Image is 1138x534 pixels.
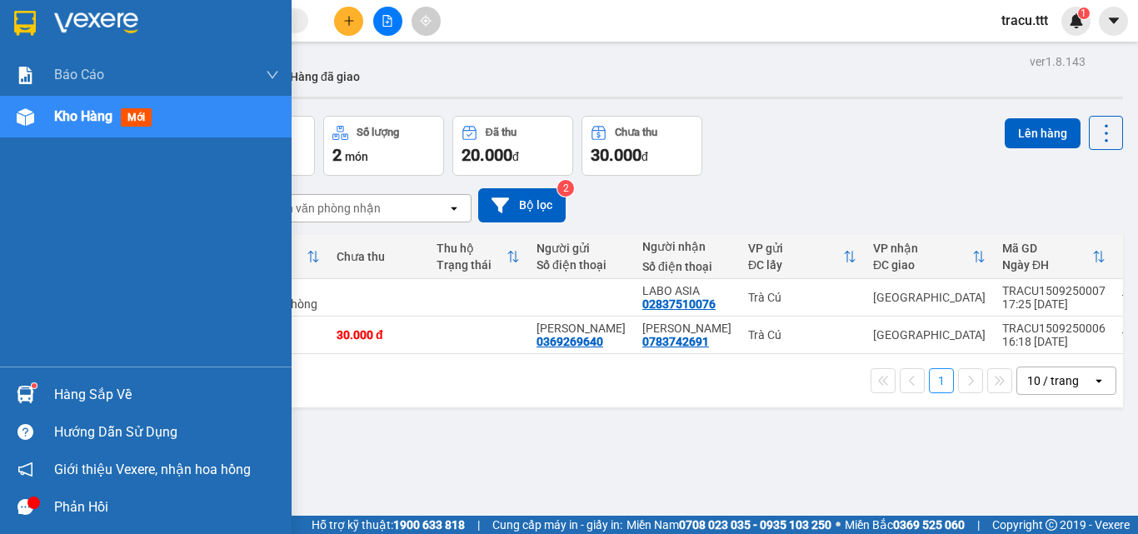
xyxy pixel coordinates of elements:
span: notification [17,462,33,477]
span: 30.000 [591,145,641,165]
div: Trạng thái [437,258,507,272]
div: [GEOGRAPHIC_DATA] [108,14,277,52]
div: TRACU1509250006 [1002,322,1106,335]
button: file-add [373,7,402,36]
span: Hỗ trợ kỹ thuật: [312,516,465,534]
button: 1 [929,368,954,393]
button: caret-down [1099,7,1128,36]
div: 02837510076 [108,72,277,95]
sup: 1 [1078,7,1090,19]
div: TRACU1509250007 [1002,284,1106,297]
div: [GEOGRAPHIC_DATA] [873,291,986,304]
div: Chưa thu [615,127,657,138]
div: VP gửi [748,242,843,255]
span: Giới thiệu Vexere, nhận hoa hồng [54,459,251,480]
span: Gửi: [14,16,40,33]
strong: 0708 023 035 - 0935 103 250 [679,518,831,532]
span: 2 [332,145,342,165]
button: Lên hàng [1005,118,1081,148]
span: đ [641,150,648,163]
img: logo-vxr [14,11,36,36]
span: 20.000 [462,145,512,165]
span: question-circle [17,424,33,440]
div: Chưa thu [337,250,420,263]
div: 16:18 [DATE] [1002,335,1106,348]
div: Hướng dẫn sử dụng [54,420,279,445]
div: VP nhận [873,242,972,255]
div: Trà Cú [14,14,97,34]
span: Miền Bắc [845,516,965,534]
span: file-add [382,15,393,27]
button: Số lượng2món [323,116,444,176]
div: ĐC giao [873,258,972,272]
span: 1 [1081,7,1086,19]
button: Đã thu20.000đ [452,116,573,176]
span: Miền Nam [626,516,831,534]
img: solution-icon [17,67,34,84]
div: Trà Cú [748,328,856,342]
img: warehouse-icon [17,386,34,403]
th: Toggle SortBy [865,235,994,279]
span: down [266,68,279,82]
button: Hàng đã giao [277,57,373,97]
span: mới [121,108,152,127]
svg: open [1092,374,1106,387]
strong: 0369 525 060 [893,518,965,532]
button: Bộ lọc [478,188,566,222]
div: NGỌC TUYẾT [537,322,626,335]
span: caret-down [1106,13,1121,28]
th: Toggle SortBy [428,235,528,279]
div: Số lượng [357,127,399,138]
div: 02837510076 [642,297,716,311]
span: Nhận: [108,14,148,32]
span: plus [343,15,355,27]
span: ⚪️ [836,522,841,528]
span: Cung cấp máy in - giấy in: [492,516,622,534]
div: Đã thu [486,127,517,138]
span: message [17,499,33,515]
div: LABO ASIA [642,284,731,297]
div: THANH TÙNG [642,322,731,335]
svg: open [447,202,461,215]
sup: 1 [32,383,37,388]
th: Toggle SortBy [740,235,865,279]
button: Chưa thu30.000đ [581,116,702,176]
span: aim [420,15,432,27]
div: Phản hồi [54,495,279,520]
div: [GEOGRAPHIC_DATA] [873,328,986,342]
div: 10 / trang [1027,372,1079,389]
div: 17:25 [DATE] [1002,297,1106,311]
img: warehouse-icon [17,108,34,126]
div: Thu hộ [437,242,507,255]
span: đ [512,150,519,163]
div: 30.000 đ [337,328,420,342]
div: ĐC lấy [748,258,843,272]
button: plus [334,7,363,36]
div: 0369269640 [537,335,603,348]
th: Toggle SortBy [994,235,1114,279]
div: Hàng sắp về [54,382,279,407]
div: 0783742691 [642,335,709,348]
div: LABO ASIA [108,52,277,72]
strong: 1900 633 818 [393,518,465,532]
div: Số điện thoại [537,258,626,272]
div: 20.000 [12,105,99,125]
span: | [977,516,980,534]
div: Mã GD [1002,242,1092,255]
div: Người gửi [537,242,626,255]
span: CR : [12,107,38,124]
span: tracu.ttt [988,10,1061,31]
div: ver 1.8.143 [1030,52,1086,71]
div: Chọn văn phòng nhận [266,200,381,217]
div: Số điện thoại [642,260,731,273]
span: Kho hàng [54,108,112,124]
span: món [345,150,368,163]
span: | [477,516,480,534]
img: icon-new-feature [1069,13,1084,28]
div: Ngày ĐH [1002,258,1092,272]
button: aim [412,7,441,36]
sup: 2 [557,180,574,197]
div: Trà Cú [748,291,856,304]
span: Báo cáo [54,64,104,85]
div: Người nhận [642,240,731,253]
